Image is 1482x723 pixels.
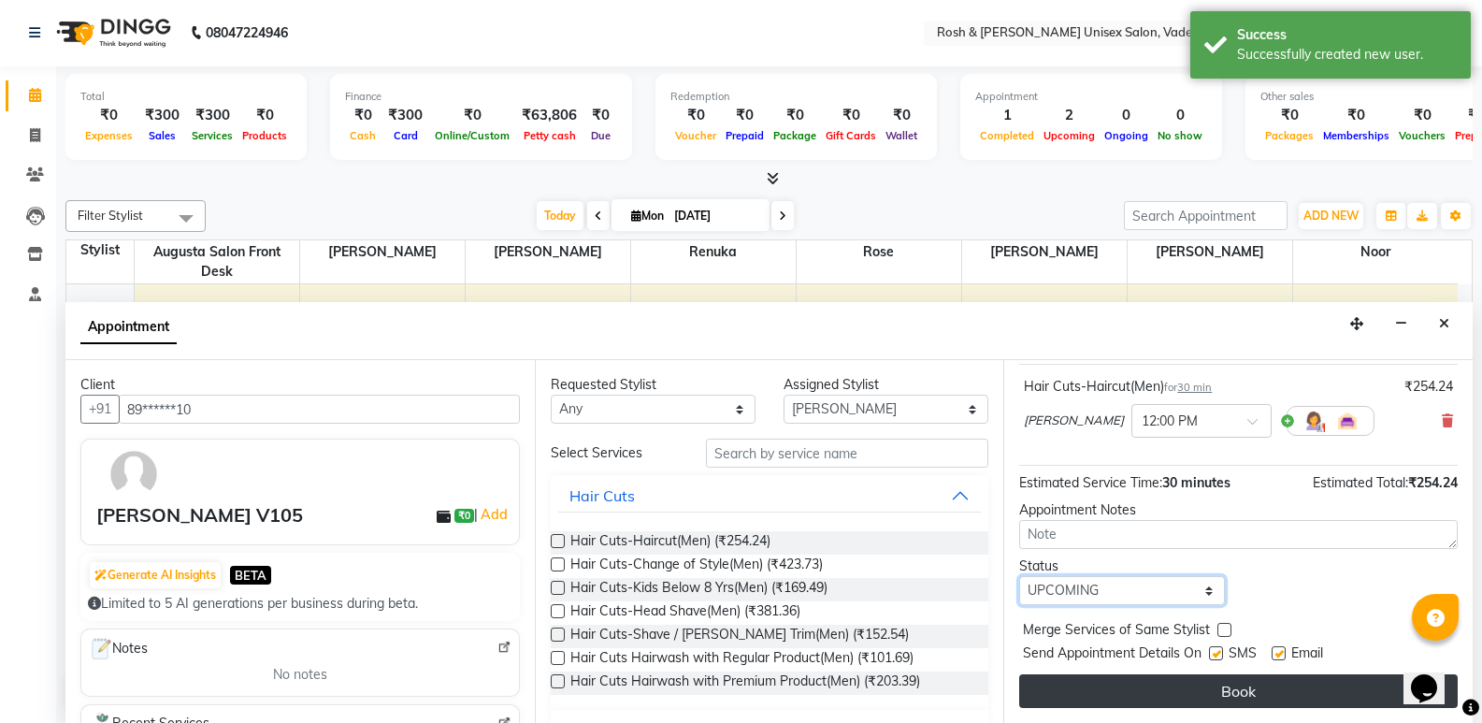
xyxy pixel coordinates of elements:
[1019,557,1224,576] div: Status
[80,129,137,142] span: Expenses
[821,105,881,126] div: ₹0
[570,648,914,672] span: Hair Cuts Hairwash with Regular Product(Men) (₹101.69)
[237,129,292,142] span: Products
[537,443,692,463] div: Select Services
[1039,105,1100,126] div: 2
[1394,129,1450,142] span: Vouchers
[430,129,514,142] span: Online/Custom
[1318,129,1394,142] span: Memberships
[1162,474,1230,491] span: 30 minutes
[137,105,187,126] div: ₹300
[1024,377,1212,397] div: Hair Cuts-Haircut(Men)
[80,311,177,344] span: Appointment
[454,509,474,524] span: ₹0
[570,601,800,625] span: Hair Cuts-Head Shave(Men) (₹381.36)
[345,105,381,126] div: ₹0
[706,439,988,468] input: Search by service name
[1023,643,1201,667] span: Send Appointment Details On
[1024,412,1124,430] span: [PERSON_NAME]
[519,129,581,142] span: Petty cash
[478,503,511,526] a: Add
[721,129,769,142] span: Prepaid
[670,89,922,105] div: Redemption
[626,209,669,223] span: Mon
[881,129,922,142] span: Wallet
[569,484,635,507] div: Hair Cuts
[570,531,770,555] span: Hair Cuts-Haircut(Men) (₹254.24)
[1404,377,1453,397] div: ₹254.24
[1100,105,1153,126] div: 0
[90,562,221,588] button: Generate AI Insights
[474,503,511,526] span: |
[80,395,120,424] button: +91
[107,447,161,501] img: avatar
[96,501,303,529] div: [PERSON_NAME] V105
[1153,129,1207,142] span: No show
[187,105,237,126] div: ₹300
[466,240,630,264] span: [PERSON_NAME]
[1164,381,1212,394] small: for
[1302,410,1325,432] img: Hairdresser.png
[273,665,327,685] span: No notes
[1293,240,1459,264] span: Noor
[1299,203,1363,229] button: ADD NEW
[558,479,982,513] button: Hair Cuts
[1177,381,1212,394] span: 30 min
[80,89,292,105] div: Total
[584,105,617,126] div: ₹0
[797,240,961,264] span: Rose
[78,208,143,223] span: Filter Stylist
[1403,648,1463,704] iframe: chat widget
[1431,310,1458,339] button: Close
[551,375,755,395] div: Requested Stylist
[345,129,381,142] span: Cash
[48,7,176,59] img: logo
[1394,105,1450,126] div: ₹0
[1023,620,1210,643] span: Merge Services of Same Stylist
[1124,201,1288,230] input: Search Appointment
[1019,474,1162,491] span: Estimated Service Time:
[670,105,721,126] div: ₹0
[784,375,988,395] div: Assigned Stylist
[1128,240,1292,264] span: [PERSON_NAME]
[769,105,821,126] div: ₹0
[1100,129,1153,142] span: Ongoing
[1260,105,1318,126] div: ₹0
[119,395,520,424] input: Search by Name/Mobile/Email/Code
[570,625,909,648] span: Hair Cuts-Shave / [PERSON_NAME] Trim(Men) (₹152.54)
[237,105,292,126] div: ₹0
[1019,500,1458,520] div: Appointment Notes
[1153,105,1207,126] div: 0
[962,240,1127,264] span: [PERSON_NAME]
[821,129,881,142] span: Gift Cards
[631,240,796,264] span: Renuka
[89,637,148,661] span: Notes
[1291,643,1323,667] span: Email
[669,202,762,230] input: 2025-09-01
[570,672,920,695] span: Hair Cuts Hairwash with Premium Product(Men) (₹203.39)
[66,240,134,260] div: Stylist
[975,105,1039,126] div: 1
[80,105,137,126] div: ₹0
[1019,674,1458,708] button: Book
[345,89,617,105] div: Finance
[1237,25,1457,45] div: Success
[570,555,823,578] span: Hair Cuts-Change of Style(Men) (₹423.73)
[881,105,922,126] div: ₹0
[1408,474,1458,491] span: ₹254.24
[88,594,512,614] div: Limited to 5 AI generations per business during beta.
[769,129,821,142] span: Package
[1318,105,1394,126] div: ₹0
[80,375,520,395] div: Client
[721,105,769,126] div: ₹0
[300,240,465,264] span: [PERSON_NAME]
[975,89,1207,105] div: Appointment
[381,105,430,126] div: ₹300
[514,105,584,126] div: ₹63,806
[1237,45,1457,65] div: Successfully created new user.
[430,105,514,126] div: ₹0
[1260,129,1318,142] span: Packages
[1313,474,1408,491] span: Estimated Total:
[206,7,288,59] b: 08047224946
[975,129,1039,142] span: Completed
